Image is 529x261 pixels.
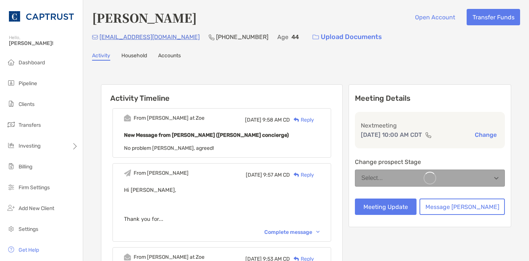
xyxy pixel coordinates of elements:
[7,183,16,191] img: firm-settings icon
[245,117,261,123] span: [DATE]
[19,143,40,149] span: Investing
[355,94,505,103] p: Meeting Details
[19,205,54,212] span: Add New Client
[92,35,98,39] img: Email Icon
[290,116,314,124] div: Reply
[19,247,39,253] span: Get Help
[467,9,520,25] button: Transfer Funds
[124,187,176,193] span: Hi [PERSON_NAME],
[361,130,422,139] p: [DATE] 10:00 AM CDT
[425,132,432,138] img: communication type
[9,3,74,30] img: CAPTRUST Logo
[209,34,215,40] img: Phone Icon
[316,231,320,233] img: Chevron icon
[101,85,342,103] h6: Activity Timeline
[19,80,37,87] span: Pipeline
[313,35,319,40] img: button icon
[263,172,290,178] span: 9:57 AM CD
[7,141,16,150] img: investing icon
[308,29,387,45] a: Upload Documents
[92,52,110,61] a: Activity
[99,32,200,42] p: [EMAIL_ADDRESS][DOMAIN_NAME]
[7,78,16,87] img: pipeline icon
[124,115,131,122] img: Event icon
[473,131,499,139] button: Change
[294,173,299,177] img: Reply icon
[124,170,131,177] img: Event icon
[216,32,268,42] p: [PHONE_NUMBER]
[124,254,131,261] img: Event icon
[9,40,78,46] span: [PERSON_NAME]!
[19,122,41,128] span: Transfers
[121,52,147,61] a: Household
[19,59,45,66] span: Dashboard
[355,199,417,215] button: Meeting Update
[134,170,189,176] div: From [PERSON_NAME]
[7,120,16,129] img: transfers icon
[262,117,290,123] span: 9:58 AM CD
[7,245,16,254] img: get-help icon
[19,164,32,170] span: Billing
[92,9,197,26] h4: [PERSON_NAME]
[134,115,205,121] div: From [PERSON_NAME] at Zoe
[7,162,16,171] img: billing icon
[277,32,288,42] p: Age
[246,172,262,178] span: [DATE]
[291,32,299,42] p: 44
[7,58,16,67] img: dashboard icon
[7,224,16,233] img: settings icon
[294,117,299,122] img: Reply icon
[355,157,505,167] p: Change prospect Stage
[290,171,314,179] div: Reply
[7,99,16,108] img: clients icon
[19,184,50,191] span: Firm Settings
[409,9,461,25] button: Open Account
[419,199,505,215] button: Message [PERSON_NAME]
[264,229,320,235] div: Complete message
[158,52,181,61] a: Accounts
[124,145,214,151] span: No problem [PERSON_NAME], agreed!
[19,226,38,232] span: Settings
[361,121,499,130] p: Next meeting
[124,216,163,222] span: Thank you for...
[134,254,205,260] div: From [PERSON_NAME] at Zoe
[7,203,16,212] img: add_new_client icon
[19,101,35,107] span: Clients
[124,132,289,138] b: New Message from [PERSON_NAME] ([PERSON_NAME] concierge)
